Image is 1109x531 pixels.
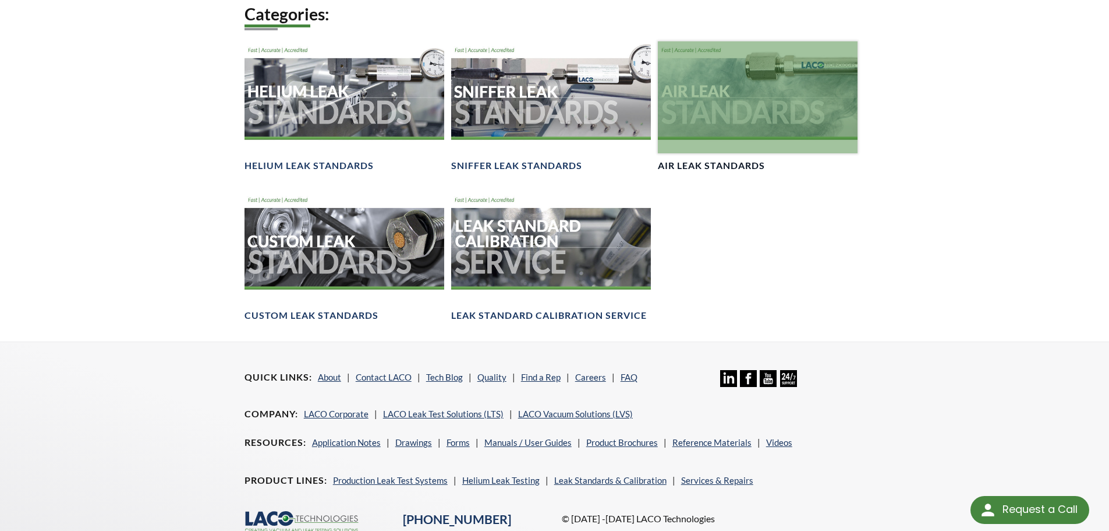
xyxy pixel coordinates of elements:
a: Leak Standard Calibration Service headerLeak Standard Calibration Service [451,191,651,322]
h4: Air Leak Standards [658,160,765,172]
img: 24/7 Support Icon [780,370,797,387]
a: Reference Materials [672,437,752,448]
h2: Categories: [245,3,865,25]
a: Customer Leak Standards headerCustom Leak Standards [245,191,444,322]
h4: Leak Standard Calibration Service [451,310,647,322]
a: Drawings [395,437,432,448]
a: LACO Vacuum Solutions (LVS) [518,409,633,419]
h4: Quick Links [245,371,312,384]
a: Find a Rep [521,372,561,382]
h4: Company [245,408,298,420]
a: Tech Blog [426,372,463,382]
h4: Product Lines [245,474,327,487]
a: Services & Repairs [681,475,753,486]
div: Request a Call [970,496,1089,524]
a: Helium Leak Standards headerHelium Leak Standards [245,41,444,173]
a: Quality [477,372,506,382]
img: round button [979,501,997,519]
a: [PHONE_NUMBER] [403,512,511,527]
a: Forms [447,437,470,448]
div: Request a Call [1002,496,1078,523]
a: Application Notes [312,437,381,448]
a: Air Leak Standards headerAir Leak Standards [658,41,858,173]
h4: Resources [245,437,306,449]
a: Sniffer Leak Standards headerSniffer Leak Standards [451,41,651,173]
a: LACO Corporate [304,409,369,419]
h4: Sniffer Leak Standards [451,160,582,172]
a: Production Leak Test Systems [333,475,448,486]
a: FAQ [621,372,637,382]
p: © [DATE] -[DATE] LACO Technologies [562,511,865,526]
a: About [318,372,341,382]
a: Contact LACO [356,372,412,382]
h4: Helium Leak Standards [245,160,374,172]
a: Product Brochures [586,437,658,448]
h4: Custom Leak Standards [245,310,378,322]
a: Careers [575,372,606,382]
a: Helium Leak Testing [462,475,540,486]
a: LACO Leak Test Solutions (LTS) [383,409,504,419]
a: Videos [766,437,792,448]
a: Manuals / User Guides [484,437,572,448]
a: 24/7 Support [780,378,797,389]
a: Leak Standards & Calibration [554,475,667,486]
